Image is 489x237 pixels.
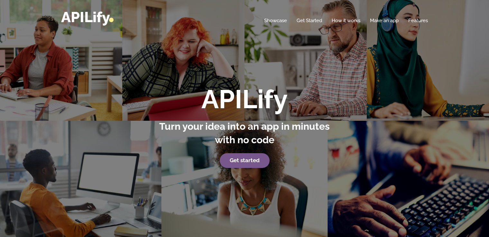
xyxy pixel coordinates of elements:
[159,121,330,145] strong: Turn your idea into an app in minutes with no code
[408,17,428,24] a: Features
[370,17,399,24] a: Make an app
[61,9,114,26] a: APILify
[297,17,322,24] a: Get Started
[220,153,270,168] a: Get started
[201,84,288,114] strong: APILify
[264,17,287,24] a: Showcase
[230,157,260,163] strong: Get started
[332,17,360,24] a: How it works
